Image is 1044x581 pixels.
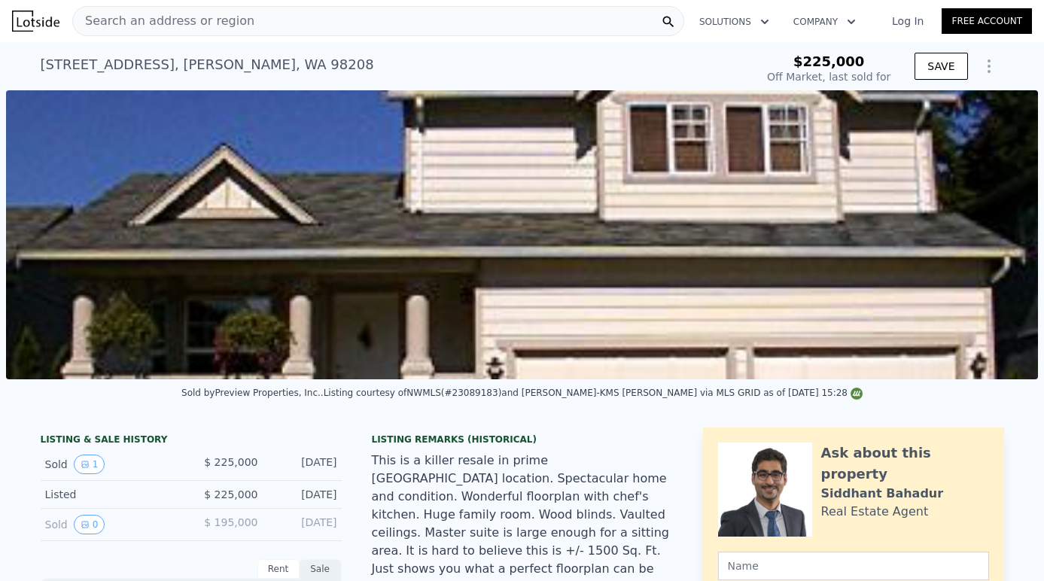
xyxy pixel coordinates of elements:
[915,53,967,80] button: SAVE
[6,90,1038,379] img: Sale: 149564273 Parcel: 103480267
[781,8,868,35] button: Company
[73,12,254,30] span: Search an address or region
[851,388,863,400] img: NWMLS Logo
[793,53,865,69] span: $225,000
[942,8,1032,34] a: Free Account
[821,503,929,521] div: Real Estate Agent
[204,488,257,500] span: $ 225,000
[45,515,179,534] div: Sold
[821,485,944,503] div: Siddhant Bahadur
[821,443,989,485] div: Ask about this property
[257,559,300,579] div: Rent
[74,455,105,474] button: View historical data
[974,51,1004,81] button: Show Options
[12,11,59,32] img: Lotside
[181,388,324,398] div: Sold by Preview Properties, Inc. .
[41,433,342,449] div: LISTING & SALE HISTORY
[270,487,337,502] div: [DATE]
[270,515,337,534] div: [DATE]
[767,69,890,84] div: Off Market, last sold for
[74,515,105,534] button: View historical data
[45,455,179,474] div: Sold
[41,54,374,75] div: [STREET_ADDRESS] , [PERSON_NAME] , WA 98208
[204,516,257,528] span: $ 195,000
[45,487,179,502] div: Listed
[300,559,342,579] div: Sale
[687,8,781,35] button: Solutions
[204,456,257,468] span: $ 225,000
[874,14,942,29] a: Log In
[270,455,337,474] div: [DATE]
[718,552,989,580] input: Name
[372,433,673,446] div: Listing Remarks (Historical)
[324,388,863,398] div: Listing courtesy of NWMLS (#23089183) and [PERSON_NAME]-KMS [PERSON_NAME] via MLS GRID as of [DAT...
